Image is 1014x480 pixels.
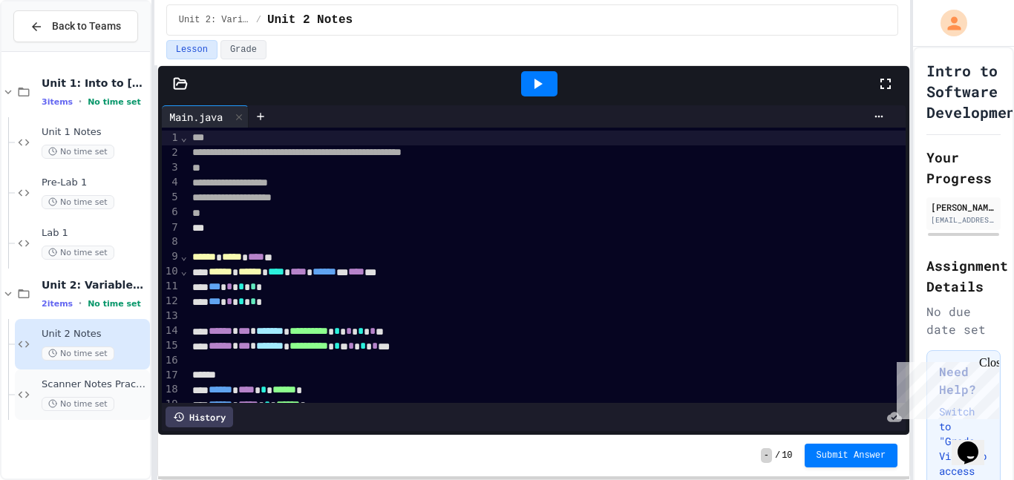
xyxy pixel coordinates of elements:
[162,264,180,279] div: 10
[162,368,180,383] div: 17
[162,309,180,323] div: 13
[817,450,886,461] span: Submit Answer
[42,145,114,159] span: No time set
[926,255,1001,297] h2: Assignment Details
[180,131,188,143] span: Fold line
[782,450,792,461] span: 10
[180,265,188,277] span: Fold line
[162,323,180,338] div: 14
[761,448,772,463] span: -
[79,297,82,309] span: •
[162,294,180,309] div: 12
[6,6,102,94] div: Chat with us now!Close
[42,378,147,391] span: Scanner Notes Practice
[79,96,82,108] span: •
[42,195,114,209] span: No time set
[42,246,114,260] span: No time set
[162,105,249,128] div: Main.java
[256,14,261,26] span: /
[13,10,138,42] button: Back to Teams
[179,14,250,26] span: Unit 2: Variables and Expressions
[162,279,180,294] div: 11
[162,220,180,235] div: 7
[931,214,996,226] div: [EMAIL_ADDRESS][DOMAIN_NAME]
[162,338,180,353] div: 15
[166,407,233,427] div: History
[42,346,114,361] span: No time set
[925,6,971,40] div: My Account
[88,97,141,107] span: No time set
[162,397,180,412] div: 19
[42,397,114,411] span: No time set
[162,145,180,160] div: 2
[42,177,147,189] span: Pre-Lab 1
[52,19,121,34] span: Back to Teams
[42,328,147,341] span: Unit 2 Notes
[162,190,180,205] div: 5
[926,147,1001,188] h2: Your Progress
[88,299,141,309] span: No time set
[162,160,180,175] div: 3
[42,76,147,90] span: Unit 1: Into to [GEOGRAPHIC_DATA]
[162,382,180,397] div: 18
[267,11,353,29] span: Unit 2 Notes
[162,249,180,264] div: 9
[162,175,180,190] div: 4
[162,234,180,249] div: 8
[180,250,188,262] span: Fold line
[42,126,147,139] span: Unit 1 Notes
[775,450,780,461] span: /
[42,299,73,309] span: 2 items
[162,109,230,125] div: Main.java
[891,356,999,419] iframe: chat widget
[931,200,996,214] div: [PERSON_NAME]
[42,278,147,292] span: Unit 2: Variables and Expressions
[42,97,73,107] span: 3 items
[162,205,180,220] div: 6
[162,353,180,368] div: 16
[162,131,180,145] div: 1
[805,444,898,467] button: Submit Answer
[952,421,999,465] iframe: chat widget
[220,40,266,59] button: Grade
[926,303,1001,338] div: No due date set
[166,40,217,59] button: Lesson
[42,227,147,240] span: Lab 1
